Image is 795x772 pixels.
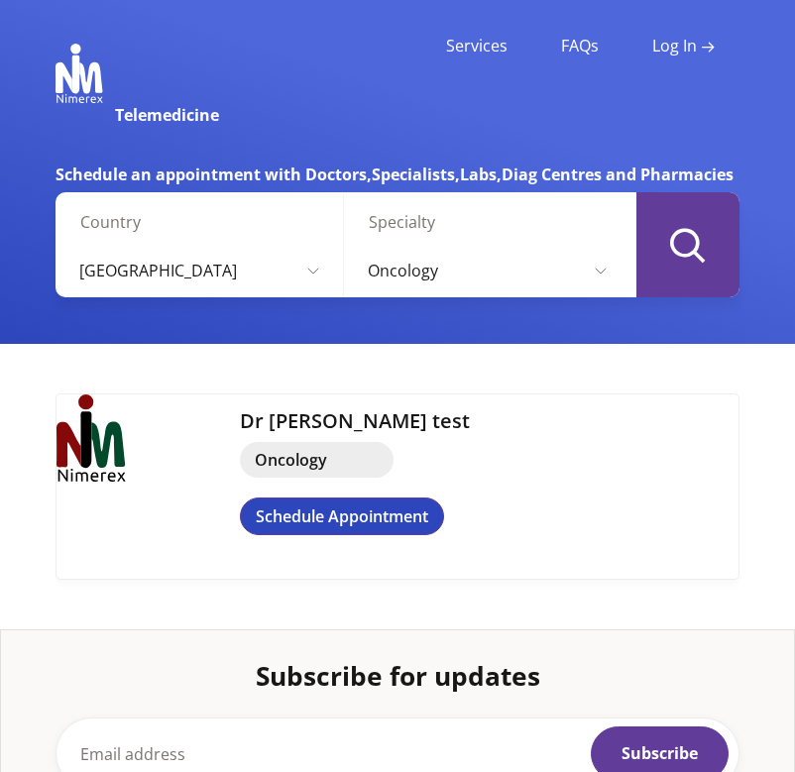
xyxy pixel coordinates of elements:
[240,442,394,478] span: Oncology
[56,660,739,693] h2: Subscribe for updates
[56,165,739,184] h6: Schedule an appointment with Doctors,Specialists,Labs,Diag Centres and Pharmacies
[369,210,622,234] label: Specialty
[80,210,333,234] label: Country
[56,44,103,103] img: Nimerex
[446,37,508,55] a: Services
[652,37,715,55] a: Log in
[240,407,470,434] a: Dr [PERSON_NAME] test
[240,497,444,535] a: Schedule Appointment
[561,37,599,55] a: FAQs
[57,394,126,482] img: img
